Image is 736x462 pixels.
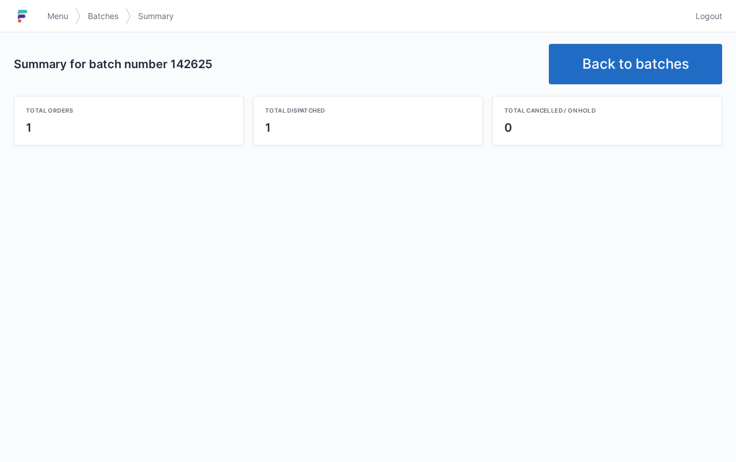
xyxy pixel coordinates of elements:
[125,2,131,30] img: svg>
[88,10,118,22] span: Batches
[689,6,722,27] a: Logout
[26,120,232,136] div: 1
[504,120,710,136] div: 0
[26,106,232,115] div: Total orders
[138,10,174,22] span: Summary
[14,7,31,25] img: logo-small.jpg
[504,106,710,115] div: Total cancelled / on hold
[265,106,471,115] div: Total dispatched
[265,120,471,136] div: 1
[40,6,75,27] a: Menu
[75,2,81,30] img: svg>
[47,10,68,22] span: Menu
[14,56,540,72] h2: Summary for batch number 142625
[549,44,722,84] a: Back to batches
[131,6,181,27] a: Summary
[81,6,125,27] a: Batches
[696,10,722,22] span: Logout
